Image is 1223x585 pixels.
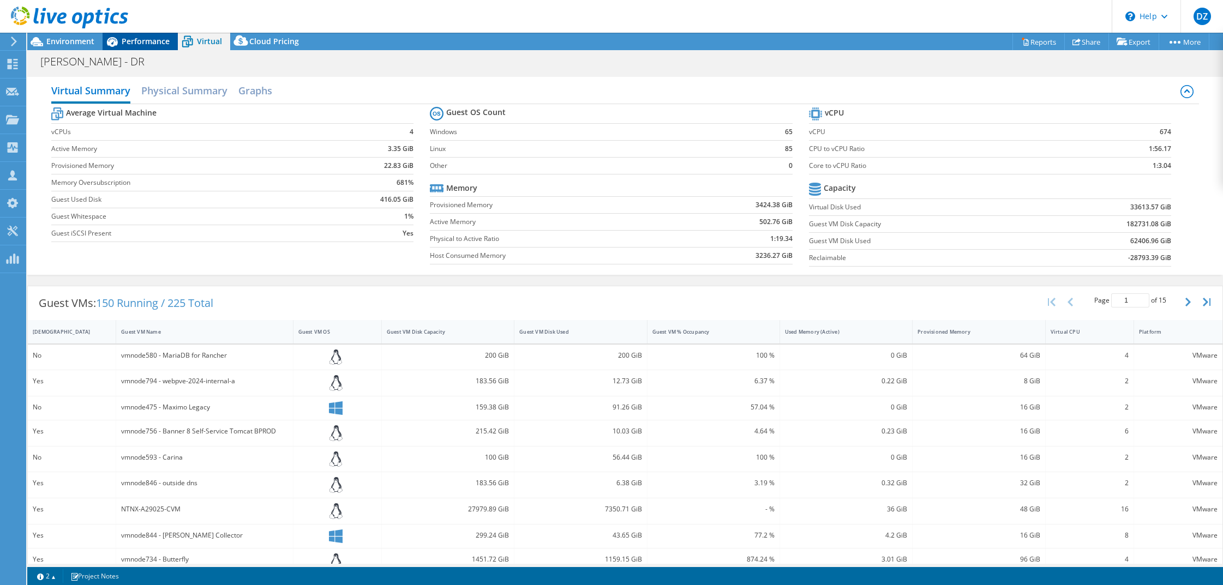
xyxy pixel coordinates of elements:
[430,200,679,210] label: Provisioned Memory
[121,529,287,541] div: vmnode844 - [PERSON_NAME] Collector
[388,143,413,154] b: 3.35 GiB
[141,80,227,101] h2: Physical Summary
[785,503,907,515] div: 36 GiB
[1051,328,1116,335] div: Virtual CPU
[652,503,775,515] div: - %
[430,233,679,244] label: Physical to Active Ratio
[121,503,287,515] div: NTNX-A29025-CVM
[1139,401,1218,413] div: VMware
[519,401,642,413] div: 91.26 GiB
[785,451,907,463] div: 0 GiB
[29,569,63,583] a: 2
[51,126,327,137] label: vCPUs
[1012,33,1065,50] a: Reports
[387,477,509,489] div: 183.56 GiB
[51,228,327,239] label: Guest iSCSI Present
[809,160,1076,171] label: Core to vCPU Ratio
[33,401,111,413] div: No
[785,425,907,437] div: 0.23 GiB
[918,425,1040,437] div: 16 GiB
[387,425,509,437] div: 215.42 GiB
[1153,160,1171,171] b: 1:3.04
[1139,425,1218,437] div: VMware
[51,211,327,222] label: Guest Whitespace
[759,216,793,227] b: 502.76 GiB
[387,328,496,335] div: Guest VM Disk Capacity
[51,80,130,104] h2: Virtual Summary
[51,143,327,154] label: Active Memory
[430,250,679,261] label: Host Consumed Memory
[809,252,1039,263] label: Reclaimable
[785,126,793,137] b: 65
[1139,451,1218,463] div: VMware
[46,36,94,46] span: Environment
[1139,553,1218,565] div: VMware
[756,200,793,210] b: 3424.38 GiB
[1111,293,1149,307] input: jump to page
[121,451,287,463] div: vmnode593 - Carina
[809,126,1076,137] label: vCPU
[33,328,98,335] div: [DEMOGRAPHIC_DATA]
[430,143,759,154] label: Linux
[770,233,793,244] b: 1:19.34
[519,451,642,463] div: 56.44 GiB
[785,143,793,154] b: 85
[33,503,111,515] div: Yes
[824,183,856,194] b: Capacity
[785,401,907,413] div: 0 GiB
[519,503,642,515] div: 7350.71 GiB
[1139,328,1204,335] div: Platform
[1139,503,1218,515] div: VMware
[652,451,775,463] div: 100 %
[387,349,509,361] div: 200 GiB
[387,375,509,387] div: 183.56 GiB
[652,425,775,437] div: 4.64 %
[918,553,1040,565] div: 96 GiB
[33,477,111,489] div: Yes
[1139,375,1218,387] div: VMware
[918,375,1040,387] div: 8 GiB
[1051,349,1129,361] div: 4
[652,477,775,489] div: 3.19 %
[33,375,111,387] div: Yes
[809,143,1076,154] label: CPU to vCPU Ratio
[1160,126,1171,137] b: 674
[397,177,413,188] b: 681%
[430,126,759,137] label: Windows
[1139,477,1218,489] div: VMware
[387,451,509,463] div: 100 GiB
[809,219,1039,230] label: Guest VM Disk Capacity
[387,553,509,565] div: 1451.72 GiB
[51,177,327,188] label: Memory Oversubscription
[918,401,1040,413] div: 16 GiB
[785,553,907,565] div: 3.01 GiB
[825,107,844,118] b: vCPU
[63,569,127,583] a: Project Notes
[121,349,287,361] div: vmnode580 - MariaDB for Rancher
[519,529,642,541] div: 43.65 GiB
[785,529,907,541] div: 4.2 GiB
[403,228,413,239] b: Yes
[1149,143,1171,154] b: 1:56.17
[121,401,287,413] div: vmnode475 - Maximo Legacy
[1064,33,1109,50] a: Share
[410,126,413,137] b: 4
[1051,503,1129,515] div: 16
[33,451,111,463] div: No
[918,349,1040,361] div: 64 GiB
[1130,202,1171,213] b: 33613.57 GiB
[446,183,477,194] b: Memory
[519,425,642,437] div: 10.03 GiB
[785,375,907,387] div: 0.22 GiB
[249,36,299,46] span: Cloud Pricing
[918,529,1040,541] div: 16 GiB
[789,160,793,171] b: 0
[1130,236,1171,246] b: 62406.96 GiB
[1128,252,1171,263] b: -28793.39 GiB
[809,236,1039,246] label: Guest VM Disk Used
[1051,451,1129,463] div: 2
[238,80,272,101] h2: Graphs
[918,503,1040,515] div: 48 GiB
[35,56,161,68] h1: [PERSON_NAME] - DR
[387,529,509,541] div: 299.24 GiB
